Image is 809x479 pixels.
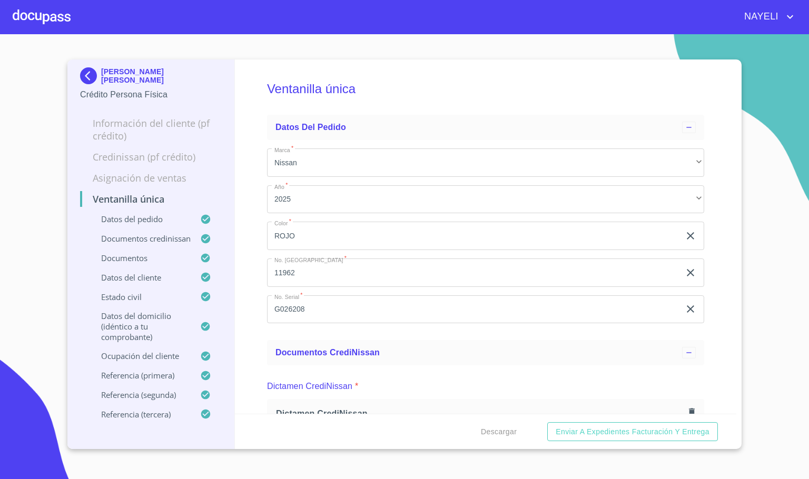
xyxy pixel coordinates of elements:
div: Nissan [267,148,704,177]
div: [PERSON_NAME] [PERSON_NAME] [80,67,222,88]
span: Documentos CrediNissan [275,348,380,357]
p: Ocupación del Cliente [80,351,200,361]
button: clear input [684,266,697,279]
span: NAYELI [736,8,784,25]
p: Estado Civil [80,292,200,302]
button: clear input [684,303,697,315]
p: Asignación de Ventas [80,172,222,184]
span: Dictamen CrediNissan [276,408,685,419]
p: Credinissan (PF crédito) [80,151,222,163]
span: Descargar [481,425,517,438]
p: Datos del pedido [80,214,200,224]
p: Referencia (primera) [80,370,200,381]
p: Crédito Persona Física [80,88,222,101]
p: Datos del domicilio (idéntico a tu comprobante) [80,311,200,342]
button: account of current user [736,8,796,25]
p: Información del cliente (PF crédito) [80,117,222,142]
p: Documentos CrediNissan [80,233,200,244]
p: [PERSON_NAME] [PERSON_NAME] [101,67,222,84]
button: clear input [684,229,697,242]
img: Docupass spot blue [80,67,101,84]
span: Enviar a Expedientes Facturación y Entrega [556,425,709,438]
button: Enviar a Expedientes Facturación y Entrega [547,422,718,442]
div: 2025 [267,185,704,214]
button: Descargar [477,422,521,442]
h5: Ventanilla única [267,67,704,111]
p: Dictamen CrediNissan [267,380,352,393]
div: Datos del pedido [267,115,704,140]
div: Documentos CrediNissan [267,340,704,365]
p: Datos del cliente [80,272,200,283]
p: Ventanilla única [80,193,222,205]
p: Referencia (segunda) [80,390,200,400]
p: Documentos [80,253,200,263]
p: Referencia (tercera) [80,409,200,420]
span: Datos del pedido [275,123,346,132]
